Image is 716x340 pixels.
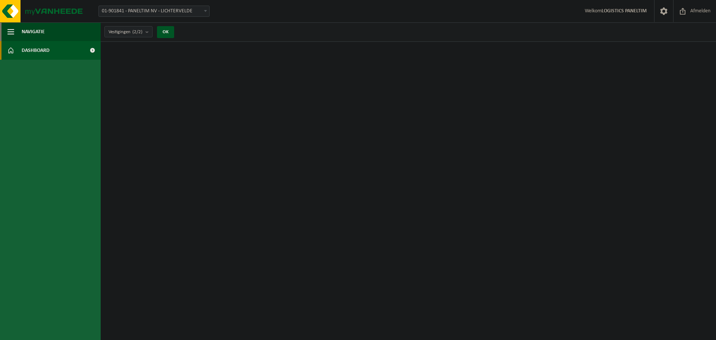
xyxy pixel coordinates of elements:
[98,6,210,17] span: 01-901841 - PANELTIM NV - LICHTERVELDE
[22,41,50,60] span: Dashboard
[109,26,142,38] span: Vestigingen
[132,29,142,34] count: (2/2)
[22,22,45,41] span: Navigatie
[99,6,209,16] span: 01-901841 - PANELTIM NV - LICHTERVELDE
[602,8,647,14] strong: LOGISTICS PANELTIM
[157,26,174,38] button: OK
[104,26,153,37] button: Vestigingen(2/2)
